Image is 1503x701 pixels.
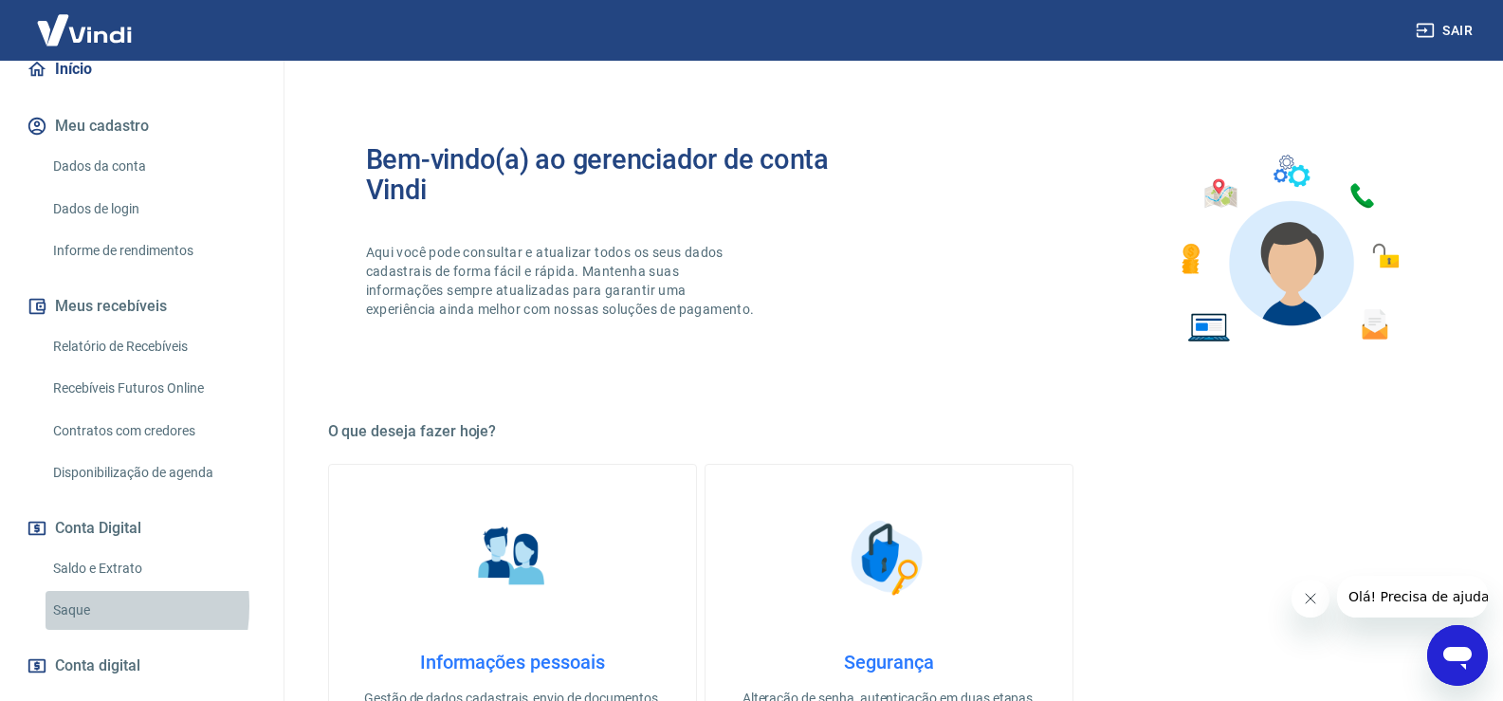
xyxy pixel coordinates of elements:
h5: O que deseja fazer hoje? [328,422,1451,441]
a: Informe de rendimentos [46,231,261,270]
h2: Bem-vindo(a) ao gerenciador de conta Vindi [366,144,889,205]
iframe: Mensagem da empresa [1337,576,1488,618]
a: Relatório de Recebíveis [46,327,261,366]
a: Dados da conta [46,147,261,186]
p: Aqui você pode consultar e atualizar todos os seus dados cadastrais de forma fácil e rápida. Mant... [366,243,759,319]
a: Disponibilização de agenda [46,453,261,492]
button: Sair [1412,13,1480,48]
a: Conta digital [23,645,261,687]
iframe: Botão para abrir a janela de mensagens [1427,625,1488,686]
h4: Segurança [736,651,1042,673]
img: Informações pessoais [465,510,559,605]
span: Conta digital [55,653,140,679]
img: Imagem de um avatar masculino com diversos icones exemplificando as funcionalidades do gerenciado... [1164,144,1413,354]
img: Vindi [23,1,146,59]
a: Início [23,48,261,90]
iframe: Fechar mensagem [1292,580,1329,618]
a: Recebíveis Futuros Online [46,369,261,408]
a: Saque [46,591,261,630]
h4: Informações pessoais [359,651,666,673]
img: Segurança [841,510,936,605]
button: Meu cadastro [23,105,261,147]
a: Contratos com credores [46,412,261,451]
a: Saldo e Extrato [46,549,261,588]
button: Meus recebíveis [23,286,261,327]
span: Olá! Precisa de ajuda? [11,13,159,28]
button: Conta Digital [23,507,261,549]
a: Dados de login [46,190,261,229]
